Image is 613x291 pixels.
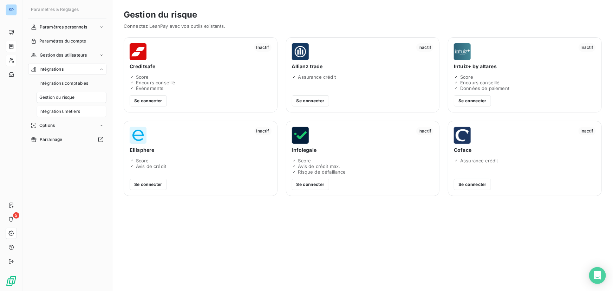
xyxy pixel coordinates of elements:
span: Score [298,158,311,163]
span: Avis de crédit [136,163,166,169]
span: Encours conseillé [460,80,500,85]
span: Parrainage [40,136,63,143]
span: Données de paiement [460,85,509,91]
button: Se connecter [292,179,329,190]
span: Creditsafe [130,63,272,70]
button: Se connecter [130,179,167,190]
a: Intégrations métiers [37,106,106,117]
a: Parrainage [28,134,106,145]
span: Allianz trade [292,63,434,70]
span: Intégrations [39,66,64,72]
img: Logo LeanPay [6,276,17,287]
a: Paramètres du compte [28,35,106,47]
a: Gestion du risque [37,92,106,103]
span: Paramètres du compte [39,38,86,44]
span: Inactif [416,43,433,52]
button: Se connecter [454,95,491,106]
span: Infolegale [292,147,434,154]
button: Se connecter [130,95,167,106]
span: Options [39,122,55,129]
span: Score [136,74,149,80]
div: SP [6,4,17,15]
span: Connectez LeanPay avec vos outils existants. [124,23,602,29]
span: Assurance crédit [298,74,336,80]
button: Se connecter [292,95,329,106]
span: Inactif [254,127,272,135]
span: Coface [454,147,596,154]
span: Score [460,74,473,80]
span: Paramètres & Réglages [31,7,79,12]
span: Intuiz+ by altares [454,63,596,70]
span: Encours conseillé [136,80,176,85]
span: 5 [13,212,19,219]
h3: Gestion du risque [124,8,602,21]
span: Inactif [579,43,596,52]
span: Avis de crédit max. [298,163,340,169]
span: Assurance crédit [460,158,498,163]
span: Gestion du risque [39,94,75,101]
a: Intégrations comptables [37,78,106,89]
span: Intégrations comptables [39,80,88,86]
span: Gestion des utilisateurs [40,52,87,58]
span: Inactif [579,127,596,135]
span: Inactif [254,43,272,52]
span: Intégrations métiers [39,108,80,115]
span: Score [136,158,149,163]
span: Ellisphere [130,147,272,154]
span: Événements [136,85,164,91]
div: Open Intercom Messenger [589,267,606,284]
button: Se connecter [454,179,491,190]
span: Paramètres personnels [40,24,87,30]
span: Inactif [416,127,433,135]
span: Risque de défaillance [298,169,346,175]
